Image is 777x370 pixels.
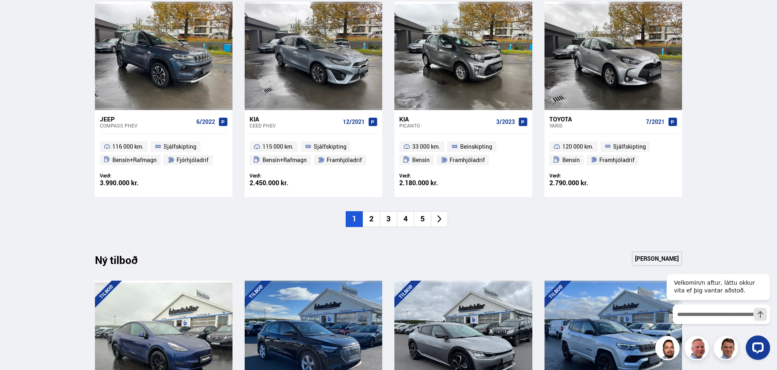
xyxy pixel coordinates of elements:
span: 115 000 km. [263,142,294,151]
a: Kia Picanto 3/2023 33 000 km. Beinskipting Bensín Framhjóladrif Verð: 2.180.000 kr. [394,110,532,197]
a: [PERSON_NAME] [632,251,682,266]
a: Jeep Compass PHEV 6/2022 116 000 km. Sjálfskipting Bensín+Rafmagn Fjórhjóladrif Verð: 3.990.000 kr. [95,110,232,197]
span: 116 000 km. [112,142,144,151]
span: 3/2023 [496,119,515,125]
div: Kia [399,115,493,123]
div: Picanto [399,123,493,128]
span: 6/2022 [196,119,215,125]
span: Framhjóladrif [450,155,485,165]
div: 2.180.000 kr. [399,180,463,186]
div: Verð: [250,173,314,179]
iframe: LiveChat chat widget [660,259,773,366]
span: Sjálfskipting [314,142,347,151]
div: Verð: [100,173,164,179]
span: Sjálfskipting [613,142,646,151]
div: Compass PHEV [100,123,193,128]
span: Bensín+Rafmagn [112,155,157,165]
div: Yaris [549,123,643,128]
span: Bensín+Rafmagn [263,155,307,165]
div: 2.790.000 kr. [549,180,613,186]
img: nhp88E3Fdnt1Opn2.png [656,337,681,361]
div: Verð: [399,173,463,179]
a: Toyota Yaris 7/2021 120 000 km. Sjálfskipting Bensín Framhjóladrif Verð: 2.790.000 kr. [545,110,682,197]
span: Framhjóladrif [327,155,362,165]
span: 33 000 km. [412,142,440,151]
span: Bensín [562,155,580,165]
div: 3.990.000 kr. [100,180,164,186]
div: Ný tilboð [95,254,152,271]
li: 1 [346,211,363,227]
div: Verð: [549,173,613,179]
span: Beinskipting [460,142,492,151]
li: 5 [414,211,431,227]
a: Kia Ceed PHEV 12/2021 115 000 km. Sjálfskipting Bensín+Rafmagn Framhjóladrif Verð: 2.450.000 kr. [245,110,382,197]
div: Ceed PHEV [250,123,340,128]
span: Framhjóladrif [599,155,635,165]
div: Jeep [100,115,193,123]
div: Kia [250,115,340,123]
li: 2 [363,211,380,227]
span: 12/2021 [343,119,365,125]
span: Sjálfskipting [164,142,196,151]
span: Fjórhjóladrif [176,155,209,165]
div: Toyota [549,115,643,123]
div: 2.450.000 kr. [250,180,314,186]
span: Bensín [412,155,430,165]
li: 3 [380,211,397,227]
span: 120 000 km. [562,142,594,151]
li: 4 [397,211,414,227]
span: 7/2021 [646,119,665,125]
